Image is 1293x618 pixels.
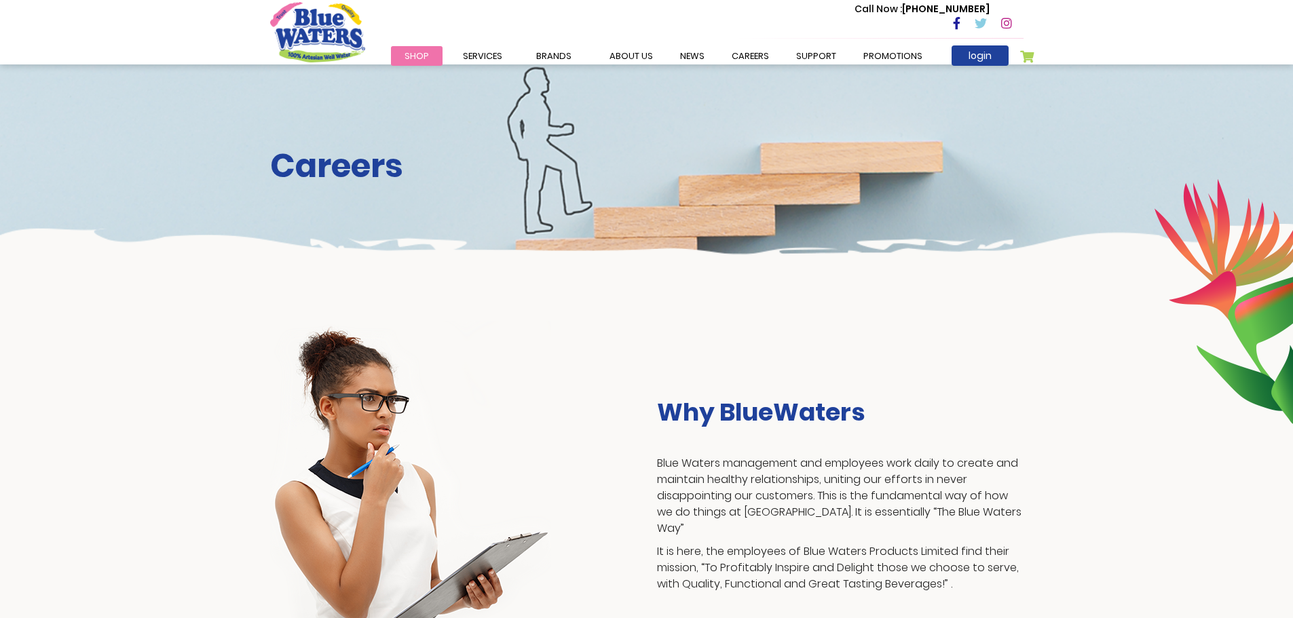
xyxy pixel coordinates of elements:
[657,398,1024,427] h3: Why BlueWaters
[718,46,783,66] a: careers
[270,2,365,62] a: store logo
[783,46,850,66] a: support
[523,46,585,66] a: Brands
[536,50,571,62] span: Brands
[667,46,718,66] a: News
[270,147,1024,186] h2: Careers
[1154,178,1293,424] img: career-intro-leaves.png
[657,455,1024,537] p: Blue Waters management and employees work daily to create and maintain healthy relationships, uni...
[855,2,990,16] p: [PHONE_NUMBER]
[405,50,429,62] span: Shop
[952,45,1009,66] a: login
[391,46,443,66] a: Shop
[855,2,902,16] span: Call Now :
[463,50,502,62] span: Services
[657,543,1024,592] p: It is here, the employees of Blue Waters Products Limited find their mission, “To Profitably Insp...
[596,46,667,66] a: about us
[449,46,516,66] a: Services
[850,46,936,66] a: Promotions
